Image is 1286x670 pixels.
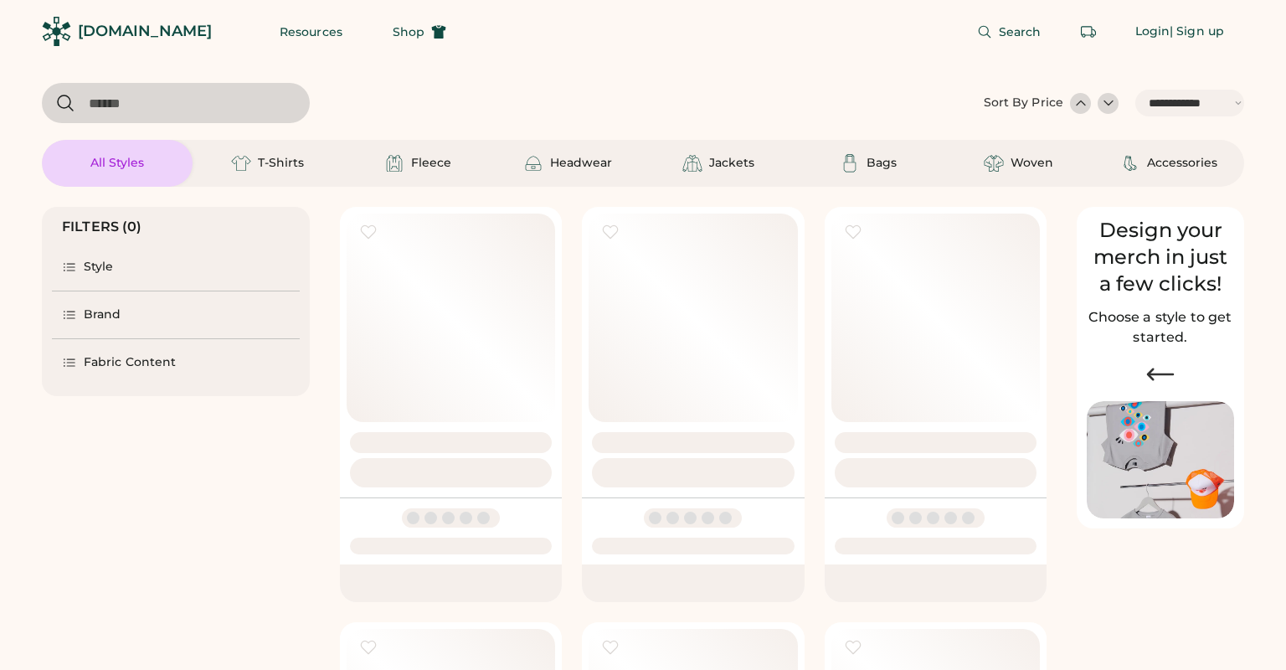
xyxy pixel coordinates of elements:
[984,95,1063,111] div: Sort By Price
[1011,155,1053,172] div: Woven
[260,15,363,49] button: Resources
[523,153,543,173] img: Headwear Icon
[90,155,144,172] div: All Styles
[999,26,1042,38] span: Search
[1170,23,1224,40] div: | Sign up
[231,153,251,173] img: T-Shirts Icon
[840,153,860,173] img: Bags Icon
[984,153,1004,173] img: Woven Icon
[393,26,424,38] span: Shop
[1147,155,1217,172] div: Accessories
[682,153,702,173] img: Jackets Icon
[411,155,451,172] div: Fleece
[62,217,142,237] div: FILTERS (0)
[1120,153,1140,173] img: Accessories Icon
[78,21,212,42] div: [DOMAIN_NAME]
[867,155,897,172] div: Bags
[957,15,1062,49] button: Search
[1072,15,1105,49] button: Retrieve an order
[1135,23,1170,40] div: Login
[709,155,754,172] div: Jackets
[84,307,121,323] div: Brand
[42,17,71,46] img: Rendered Logo - Screens
[384,153,404,173] img: Fleece Icon
[258,155,304,172] div: T-Shirts
[1087,307,1234,348] h2: Choose a style to get started.
[373,15,466,49] button: Shop
[1087,401,1234,519] img: Image of Lisa Congdon Eye Print on T-Shirt and Hat
[84,354,176,371] div: Fabric Content
[1087,217,1234,297] div: Design your merch in just a few clicks!
[550,155,612,172] div: Headwear
[84,259,114,276] div: Style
